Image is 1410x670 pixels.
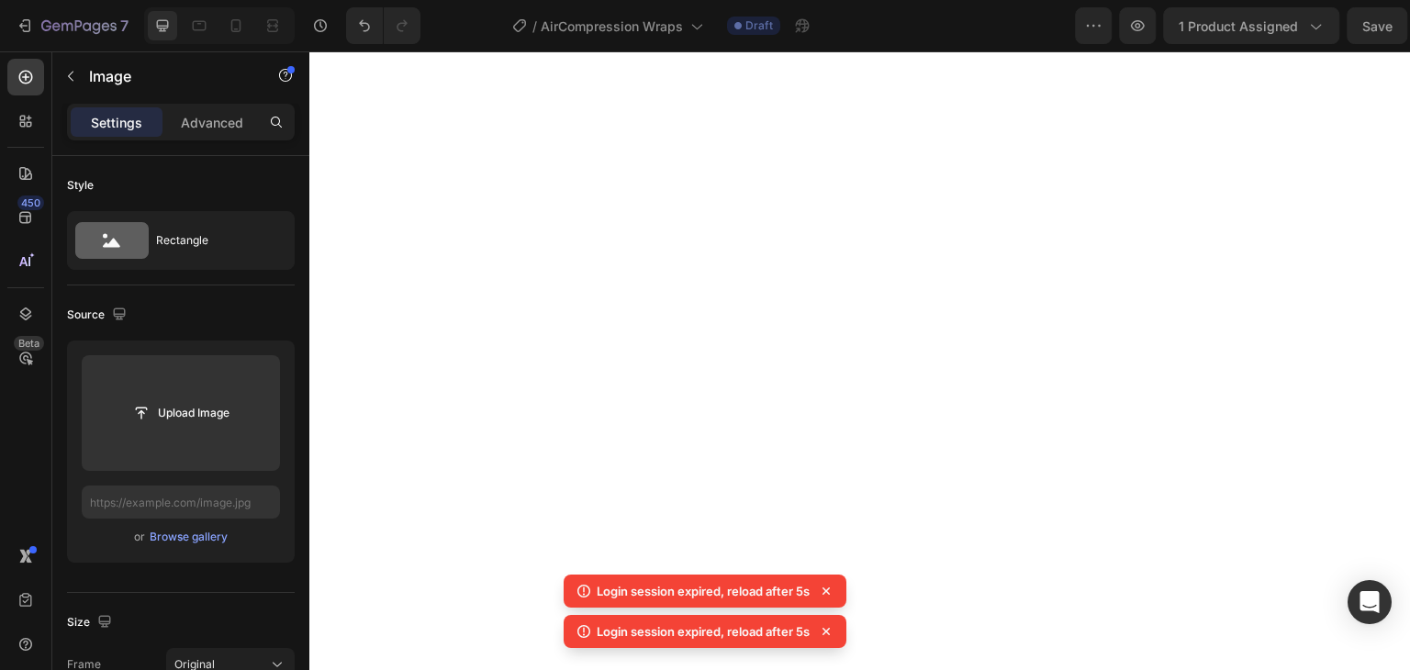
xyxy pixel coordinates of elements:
span: 1 product assigned [991,17,1111,36]
div: Open Intercom Messenger [1348,580,1392,624]
p: Image [89,65,245,87]
span: Draft [745,17,773,34]
button: Upgrade to publish [1227,7,1403,44]
p: Advanced [181,113,243,132]
div: Rectangle [156,219,268,262]
button: Browse gallery [149,528,229,546]
span: / [532,17,537,36]
p: Settings [91,113,142,132]
button: Save [1159,7,1220,44]
button: 1 product assigned [976,7,1152,44]
span: AirCompression Wraps [541,17,683,36]
button: Upload Image [117,396,245,430]
iframe: Design area [309,51,1410,670]
div: Upgrade to publish [1243,17,1387,36]
p: 7 [120,15,129,37]
div: Source [67,303,130,328]
p: Login session expired, reload after 5s [597,622,810,641]
p: Login session expired, reload after 5s [597,582,810,600]
div: Browse gallery [150,529,228,545]
span: or [134,526,145,548]
button: 7 [7,7,137,44]
div: Style [67,177,94,194]
span: Save [1175,18,1205,34]
input: https://example.com/image.jpg [82,486,280,519]
div: Size [67,610,116,635]
div: Undo/Redo [346,7,420,44]
div: 450 [17,195,44,210]
div: Beta [14,336,44,351]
